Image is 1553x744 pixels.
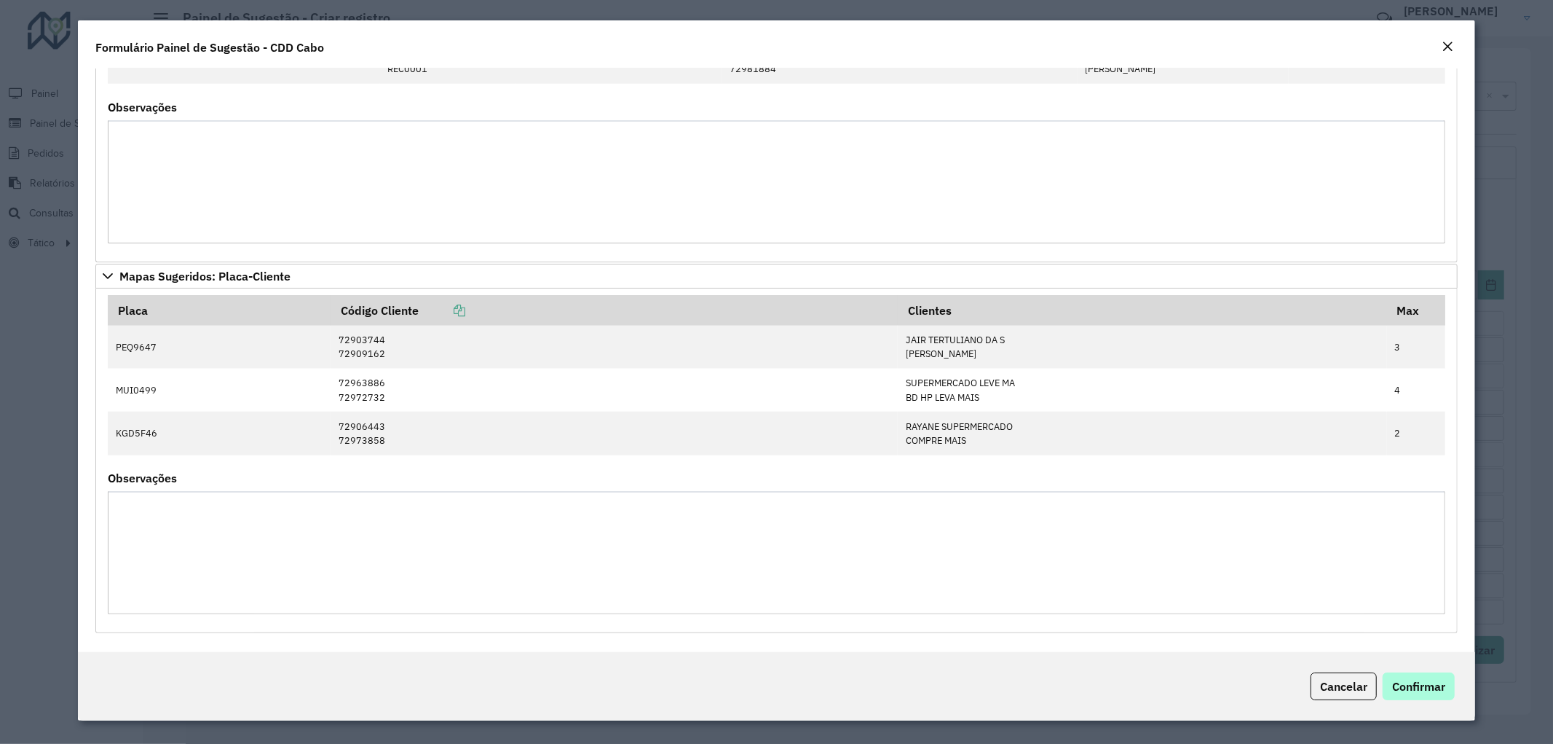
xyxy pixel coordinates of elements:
a: Copiar [419,303,465,318]
th: Placa [108,295,331,326]
button: Cancelar [1311,673,1377,700]
td: MUI0499 [108,369,331,412]
td: PEQ9647 [108,326,331,369]
span: Mapas Sugeridos: Placa-Cliente [119,270,291,282]
th: Código Cliente [331,295,898,326]
span: Cancelar [1320,679,1367,694]
td: JAIR TERTULIANO DA S [PERSON_NAME] [898,326,1386,369]
td: KGD5F46 [108,412,331,455]
td: 72981884 [722,55,1078,84]
th: Clientes [898,295,1386,326]
td: RAYANE SUPERMERCADO COMPRE MAIS [898,412,1386,455]
td: 4 [1387,369,1445,412]
button: Close [1437,38,1458,57]
td: REC0001 [380,55,516,84]
a: Mapas Sugeridos: Placa-Cliente [95,264,1458,289]
th: Max [1387,295,1445,326]
td: 72906443 72973858 [331,412,898,455]
div: Mapas Sugeridos: Placa-Cliente [95,289,1458,634]
td: [PERSON_NAME] [1078,55,1289,84]
em: Fechar [1442,41,1453,52]
h4: Formulário Painel de Sugestão - CDD Cabo [95,39,324,56]
td: 72963886 72972732 [331,369,898,412]
label: Observações [108,98,177,116]
td: 2 [1387,412,1445,455]
div: Cliente para Recarga [95,17,1458,262]
td: 72903744 72909162 [331,326,898,369]
td: SUPERMERCADO LEVE MA BD HP LEVA MAIS [898,369,1386,412]
label: Observações [108,469,177,487]
td: 3 [1387,326,1445,369]
button: Confirmar [1383,673,1455,700]
span: Confirmar [1392,679,1445,694]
